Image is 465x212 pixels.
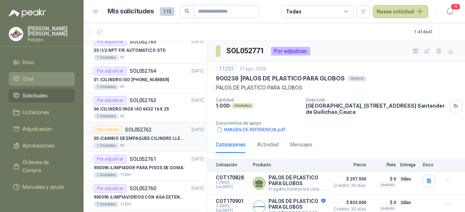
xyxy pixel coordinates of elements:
span: C: [DATE] [216,180,248,185]
p: 900396 | LIMPIAVIDRIOS CON ASA EXTENSIBLE [94,194,184,201]
div: Por adjudicar [94,96,127,105]
p: 01 [120,113,125,119]
p: $ 0 [371,175,396,183]
button: Nueva solicitud [373,5,428,18]
p: 900238 | PALOS DE PLASTICO PARA GLOBOS [216,75,344,82]
p: [DATE] [191,38,204,45]
p: [GEOGRAPHIC_DATA], [STREET_ADDRESS] Santander de Quilichao , Cauca [306,103,447,115]
span: Adjudicación [23,125,52,133]
p: SOL052760 [130,186,156,191]
span: Solicitudes [23,92,48,100]
p: COT170901 [216,198,248,204]
p: 03 | 1/2 NPT F/R AUTOMATICO STD [94,47,165,54]
p: 1.000 [216,103,230,109]
a: Por adjudicarSOL052764[DATE] 01 |CILINDRO ISO [PHONE_NUMBER]1 Unidades01 [84,64,207,93]
p: [DATE] [191,68,204,75]
span: 115 [160,7,174,16]
div: Incluido [379,205,396,211]
p: COT170828 [216,175,248,180]
p: SOL052764 [130,68,156,74]
div: 1 Unidades [94,113,119,119]
div: Por adjudicar [271,47,310,55]
p: Docs [423,162,437,167]
div: Por cotizar [94,125,122,134]
p: SOL052761 [130,157,156,162]
div: Mensajes [290,141,312,149]
div: 1 Unidades [94,201,119,207]
div: Por adjudicar [94,155,127,163]
p: 05 | CAMBIO DE EMPAQUES CILINDRO LLENADORA MANUALNUAL [94,135,184,142]
a: Licitaciones [9,105,75,119]
p: PALOS DE PLASTICO PARA GLOBOS [268,198,325,210]
div: 1 Unidades [94,143,119,149]
div: 11233 [216,65,237,73]
div: Por adjudicar [94,184,127,193]
span: $ 297.500 [330,175,366,183]
p: Entrega [400,162,418,167]
p: [PERSON_NAME] [PERSON_NAME] [28,26,75,36]
p: Dirección [306,97,447,103]
p: Flete [371,162,396,167]
a: Por adjudicarSOL052761[DATE] 900396 |LIMPIADOR PARA PISOS DE GOMA1 Unidades11331 [84,152,207,181]
p: [DATE] [191,126,204,133]
h3: SOL052771 [226,45,265,57]
div: General [347,76,367,82]
span: search [185,9,190,14]
p: 3 días [400,175,418,183]
p: Precio [330,162,366,167]
a: Por adjudicarSOL052765[DATE] 03 |1/2 NPT F/R AUTOMATICO STD1 Unidades01 [84,34,207,64]
p: $ 0 [371,198,396,207]
span: Crédito 30 días [330,183,366,188]
div: 1 Unidades [94,84,119,90]
p: SOL052763 [130,98,156,103]
p: [DATE] [191,97,204,104]
div: Unidades [231,103,254,109]
span: C: [DATE] [216,204,248,208]
span: Aprobaciones [23,142,54,150]
a: Chat [9,72,75,86]
span: Crédito 30 días [330,207,366,211]
div: Todas [286,8,301,16]
p: 06 | CILINDRO INOX ISO 6432 16 X 25 [94,106,169,113]
p: [DATE] [191,156,204,163]
a: Órdenes de Compra [9,155,75,177]
button: IMAGEN DE REFERENCIA.pdf [216,126,286,133]
p: PALOS DE PLASTICO PARA GLOBOS [268,175,325,186]
button: 19 [443,5,456,18]
p: 21 ago, 2025 [240,66,266,72]
a: Inicio [9,55,75,69]
span: Exp: [DATE] [216,185,248,189]
h1: Mis solicitudes [108,6,154,17]
span: Chat [23,75,33,83]
p: SOL052765 [130,39,156,44]
div: Cotizaciones [216,141,246,149]
p: Producto [253,162,325,167]
p: PALOS DE PLASTICO PARA GLOBOS [216,84,456,92]
span: Manuales y ayuda [23,183,64,191]
a: Por cotizarSOL052762[DATE] 05 |CAMBIO DE EMPAQUES CILINDRO LLENADORA MANUALNUAL1 Unidades01 [84,122,207,152]
p: Cantidad [216,97,300,103]
p: [DATE] [191,185,204,192]
p: 11331 [120,172,131,178]
span: Órdenes de Compra [23,158,68,174]
div: Actividad [257,141,279,149]
a: Adjudicación [9,122,75,136]
div: 1 - 41 de 41 [414,26,456,38]
p: 01 [120,143,125,149]
div: Por adjudicar [94,37,127,46]
div: 1 Unidades [94,55,119,61]
a: Manuales y ayuda [9,180,75,194]
span: 19 [450,3,461,10]
p: 900396 | LIMPIADOR PARA PISOS DE GOMA [94,165,183,171]
a: Solicitudes [9,89,75,103]
span: Inicio [23,58,34,66]
p: Documentos de apoyo [216,121,462,126]
p: 11331 [120,201,131,207]
p: Cotización [216,162,248,167]
p: 01 | CILINDRO ISO [PHONE_NUMBER] [94,76,169,83]
p: 01 [120,84,125,90]
div: Incluido [379,182,396,188]
a: Aprobaciones [9,139,75,153]
a: Por adjudicarSOL052763[DATE] 06 |CILINDRO INOX ISO 6432 16 X 251 Unidades01 [84,93,207,122]
p: 01 [120,55,125,61]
